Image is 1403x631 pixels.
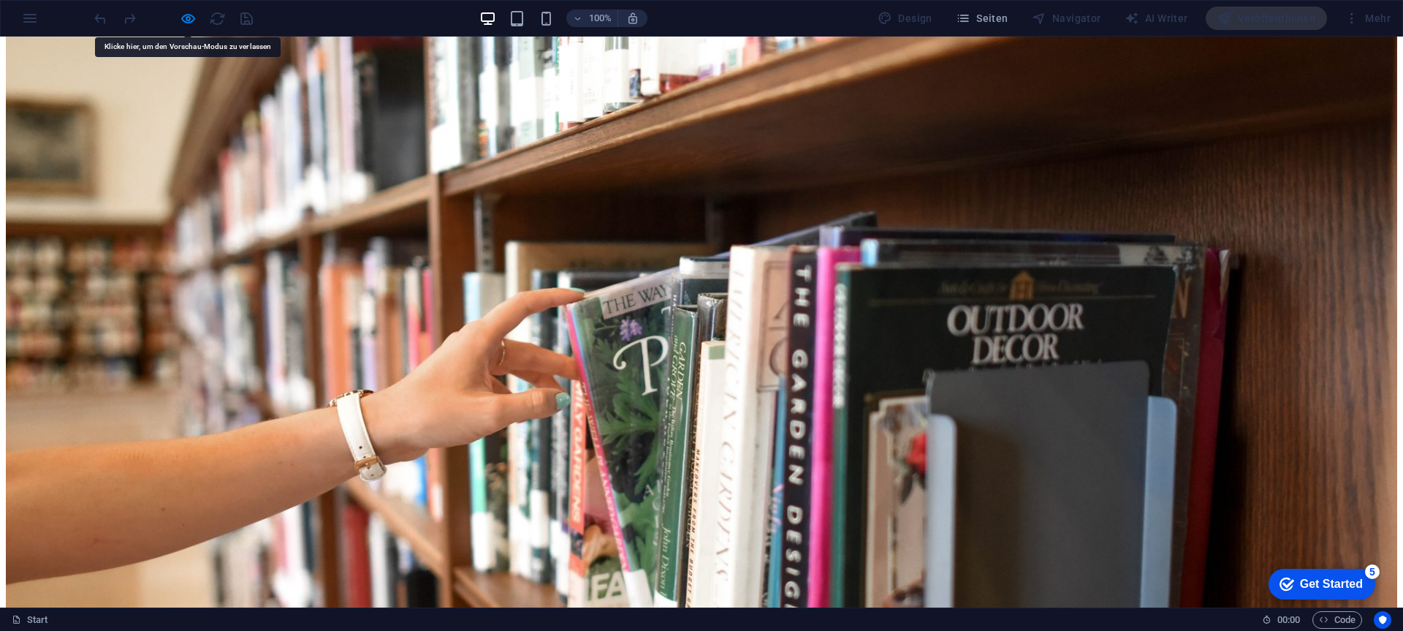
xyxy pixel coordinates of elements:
[626,12,639,25] i: Bei Größenänderung Zoomstufe automatisch an das gewählte Gerät anpassen.
[1262,611,1301,629] h6: Session-Zeit
[956,11,1008,26] span: Seiten
[950,7,1014,30] button: Seiten
[1312,611,1362,629] button: Code
[1319,611,1356,629] span: Code
[1277,611,1300,629] span: 00 00
[1288,614,1290,625] span: :
[1374,611,1391,629] button: Usercentrics
[12,7,118,38] div: Get Started 5 items remaining, 0% complete
[43,16,106,29] div: Get Started
[588,10,612,27] h6: 100%
[108,3,123,18] div: 5
[566,10,618,27] button: 100%
[12,611,48,629] a: Klick, um Auswahl aufzuheben. Doppelklick öffnet Seitenverwaltung
[872,7,938,30] div: Design (Strg+Alt+Y)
